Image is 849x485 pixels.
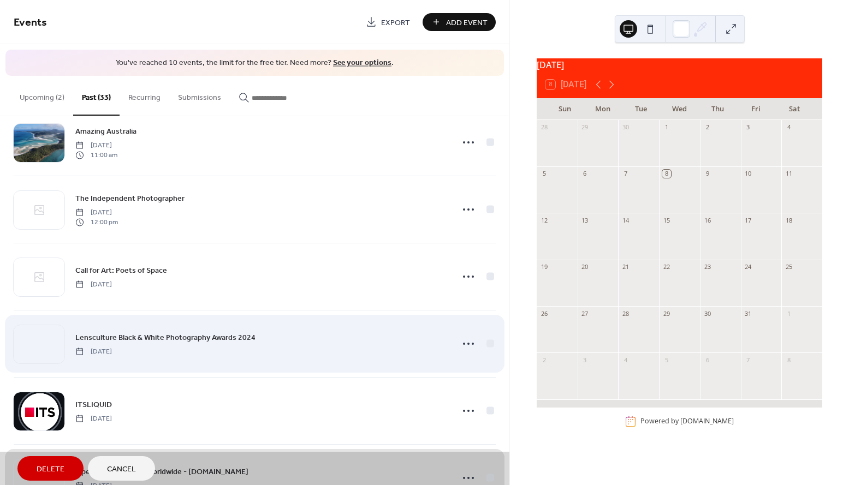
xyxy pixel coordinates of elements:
div: 3 [744,123,752,131]
div: Sun [545,98,584,120]
div: Powered by [640,417,734,426]
div: 4 [621,356,630,364]
button: Upcoming (2) [11,76,73,115]
div: 29 [662,309,670,318]
div: 28 [621,309,630,318]
div: 26 [540,309,548,318]
button: Submissions [169,76,230,115]
div: 6 [581,170,589,178]
span: Export [381,17,410,28]
div: 31 [744,309,752,318]
div: 28 [540,123,548,131]
div: 24 [744,263,752,271]
button: Delete [17,456,84,481]
div: 1 [785,309,793,318]
a: [DOMAIN_NAME] [680,417,734,426]
button: Cancel [88,456,155,481]
div: 8 [662,170,670,178]
div: Wed [660,98,698,120]
span: Cancel [107,464,136,475]
div: 30 [621,123,630,131]
div: 23 [703,263,711,271]
div: 25 [785,263,793,271]
button: Past (33) [73,76,120,116]
div: 2 [540,356,548,364]
div: 17 [744,216,752,224]
div: 7 [744,356,752,364]
span: Delete [37,464,64,475]
div: 14 [621,216,630,224]
div: 27 [581,309,589,318]
button: Recurring [120,76,169,115]
div: 11 [785,170,793,178]
div: 29 [581,123,589,131]
div: 12 [540,216,548,224]
div: Mon [584,98,622,120]
div: 4 [785,123,793,131]
div: 13 [581,216,589,224]
div: 6 [703,356,711,364]
div: 16 [703,216,711,224]
div: 21 [621,263,630,271]
div: 2 [703,123,711,131]
div: 3 [581,356,589,364]
div: 30 [703,309,711,318]
div: 9 [703,170,711,178]
div: Tue [622,98,660,120]
div: 15 [662,216,670,224]
div: 22 [662,263,670,271]
div: 20 [581,263,589,271]
div: 5 [540,170,548,178]
div: 5 [662,356,670,364]
div: 8 [785,356,793,364]
div: 19 [540,263,548,271]
div: 7 [621,170,630,178]
div: Thu [699,98,737,120]
a: See your options [333,56,391,70]
div: 1 [662,123,670,131]
span: Events [14,12,47,33]
div: 10 [744,170,752,178]
div: 18 [785,216,793,224]
span: You've reached 10 events, the limit for the free tier. Need more? . [16,58,493,69]
a: Export [358,13,418,31]
div: [DATE] [537,58,822,71]
div: Sat [775,98,814,120]
div: Fri [737,98,775,120]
